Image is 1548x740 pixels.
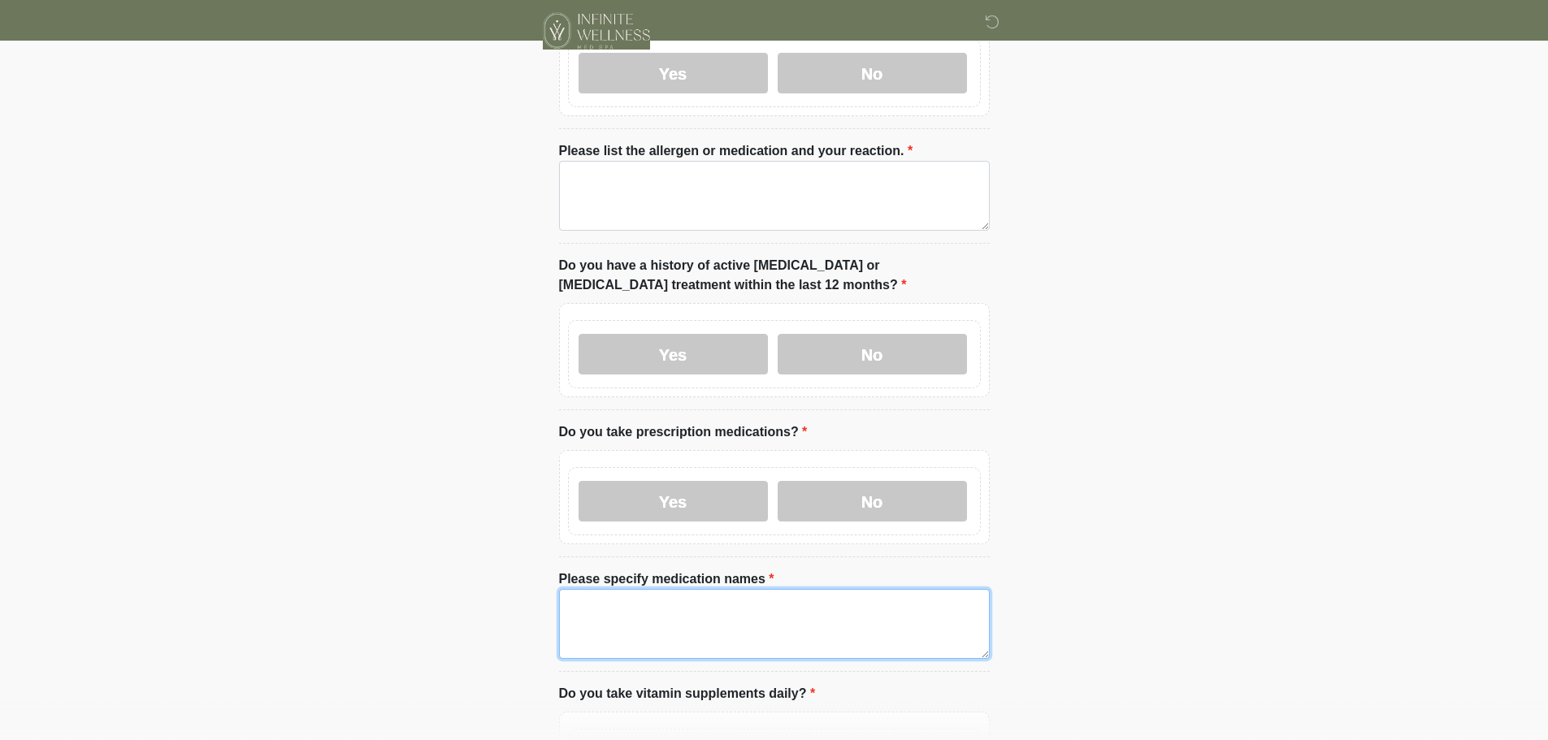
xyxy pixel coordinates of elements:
[559,422,808,442] label: Do you take prescription medications?
[778,53,967,93] label: No
[579,334,768,374] label: Yes
[559,141,913,161] label: Please list the allergen or medication and your reaction.
[778,481,967,521] label: No
[778,334,967,374] label: No
[559,684,816,703] label: Do you take vitamin supplements daily?
[579,481,768,521] label: Yes
[579,53,768,93] label: Yes
[559,569,774,589] label: Please specify medication names
[559,256,990,295] label: Do you have a history of active [MEDICAL_DATA] or [MEDICAL_DATA] treatment within the last 12 mon...
[543,12,650,50] img: Infinite Wellness Med Spa Logo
